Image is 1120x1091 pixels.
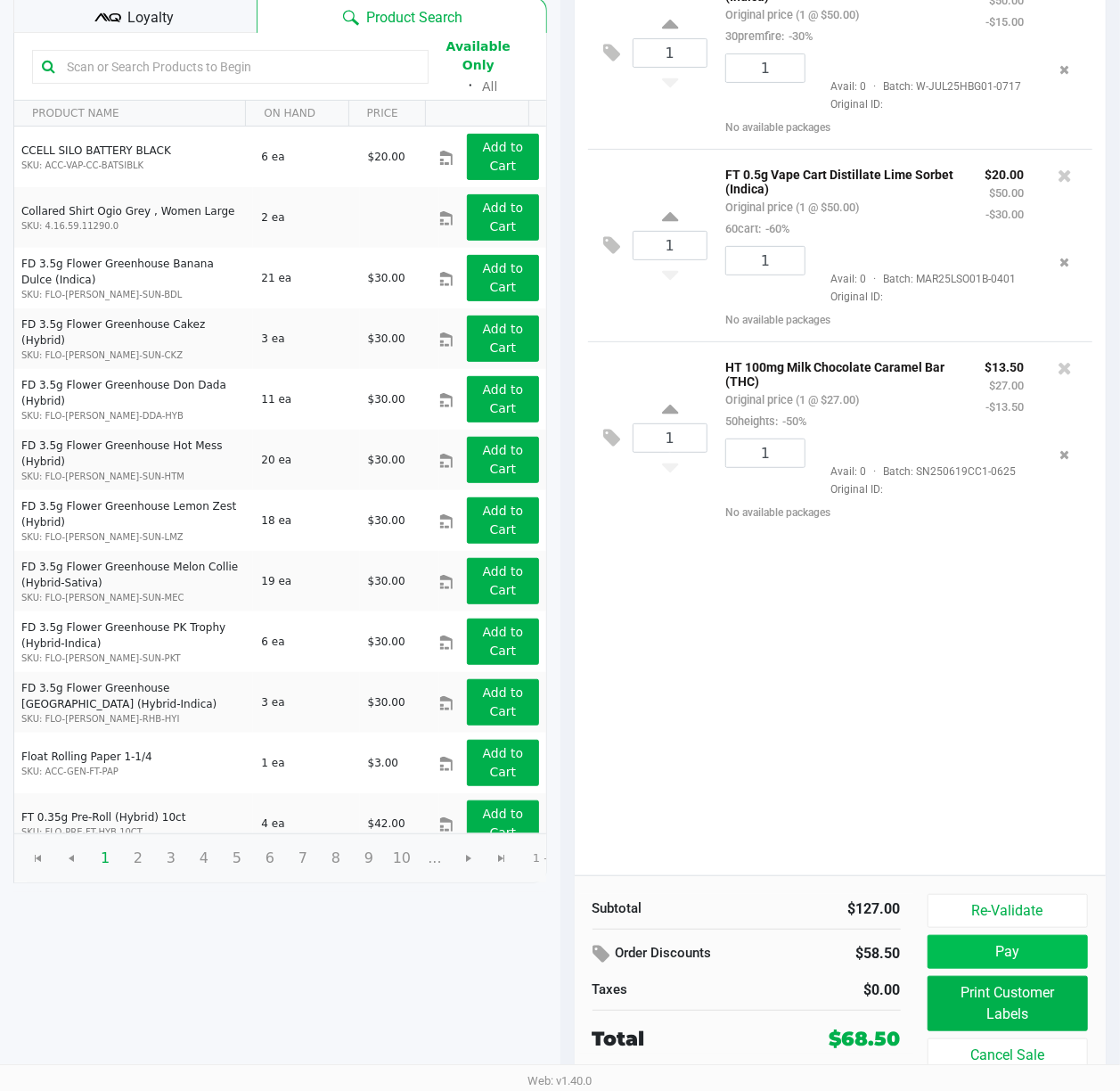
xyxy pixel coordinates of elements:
[245,101,347,127] th: ON HAND
[467,679,538,726] button: Add to Cart
[14,793,253,854] td: FT 0.35g Pre-Roll (Hybrid) 10ct
[985,208,1024,221] small: -$30.00
[64,851,78,865] span: Go to the previous page
[467,740,538,786] button: Add to Cart
[459,78,482,94] span: ᛫
[253,672,359,733] td: 3 ea
[368,636,405,648] span: $30.00
[483,322,524,355] app-button-loader: Add to Cart
[286,841,320,875] span: Page 7
[866,80,883,93] span: ·
[21,470,246,483] p: SKU: FLO-[PERSON_NAME]-SUN-HTM
[14,430,253,490] td: FD 3.5g Flower Greenhouse Hot Mess (Hybrid)
[483,140,524,173] app-button-loader: Add to Cart
[725,414,806,428] small: 50heights:
[21,530,246,544] p: SKU: FLO-[PERSON_NAME]-SUN-LMZ
[467,800,538,847] button: Add to Cart
[21,841,55,875] span: Go to the first page
[985,15,1024,29] small: -$15.00
[483,625,524,658] app-button-loader: Add to Cart
[21,219,246,233] p: SKU: 4.16.59.11290.0
[14,611,253,672] td: FD 3.5g Flower Greenhouse PK Trophy (Hybrid-Indica)
[1053,246,1077,279] button: Remove the package from the orderLine
[385,841,419,875] span: Page 10
[593,898,733,919] div: Subtotal
[253,430,359,490] td: 20 ea
[593,939,789,971] div: Order Discounts
[21,825,246,839] p: SKU: FLO-PRE-FT-HYB.10CT
[928,935,1089,969] button: Pay
[348,101,425,127] th: PRICE
[14,101,245,127] th: PRODUCT NAME
[989,379,1024,392] small: $27.00
[88,841,122,875] span: Page 1
[14,127,253,187] td: CCELL SILO BATTERY BLACK
[483,504,524,537] app-button-loader: Add to Cart
[725,8,859,21] small: Original price (1 @ $50.00)
[778,414,806,428] span: -50%
[462,851,476,865] span: Go to the next page
[725,222,789,235] small: 60cart:
[985,400,1024,414] small: -$13.50
[819,96,1024,112] span: Original ID:
[21,591,246,604] p: SKU: FLO-[PERSON_NAME]-SUN-MEC
[253,308,359,369] td: 3 ea
[725,119,1079,135] div: No available packages
[368,272,405,284] span: $30.00
[593,980,733,1000] div: Taxes
[253,733,359,793] td: 1 ea
[14,490,253,551] td: FD 3.5g Flower Greenhouse Lemon Zest (Hybrid)
[784,29,813,43] span: -30%
[725,393,859,406] small: Original price (1 @ $27.00)
[253,127,359,187] td: 6 ea
[761,222,789,235] span: -60%
[368,575,405,587] span: $30.00
[819,273,1016,285] span: Avail: 0 Batch: MAR25LSO01B-0401
[14,733,253,793] td: Float Rolling Paper 1-1/4
[368,393,405,406] span: $30.00
[253,248,359,308] td: 21 ea
[483,685,524,718] app-button-loader: Add to Cart
[14,551,253,611] td: FD 3.5g Flower Greenhouse Melon Collie (Hybrid-Sativa)
[467,316,538,362] button: Add to Cart
[54,841,88,875] span: Go to the previous page
[483,382,524,415] app-button-loader: Add to Cart
[21,349,246,362] p: SKU: FLO-[PERSON_NAME]-SUN-CKZ
[528,1074,593,1087] span: Web: v1.40.0
[725,201,859,214] small: Original price (1 @ $50.00)
[928,1038,1089,1072] button: Cancel Sale
[366,7,462,29] span: Product Search
[467,376,538,422] button: Add to Cart
[483,261,524,294] app-button-loader: Add to Cart
[368,817,405,830] span: $42.00
[352,841,386,875] span: Page 9
[253,369,359,430] td: 11 ea
[467,194,538,241] button: Add to Cart
[483,564,524,597] app-button-loader: Add to Cart
[819,481,1024,497] span: Original ID:
[220,841,254,875] span: Page 5
[21,409,246,422] p: SKU: FLO-[PERSON_NAME]-DDA-HYB
[253,490,359,551] td: 18 ea
[368,757,398,769] span: $3.00
[485,841,519,875] span: Go to the last page
[815,939,900,969] div: $58.50
[467,255,538,301] button: Add to Cart
[319,841,353,875] span: Page 8
[121,841,155,875] span: Page 2
[985,356,1024,374] p: $13.50
[253,551,359,611] td: 19 ea
[819,289,1024,305] span: Original ID:
[253,793,359,854] td: 4 ea
[593,1024,781,1054] div: Total
[725,163,958,196] p: FT 0.5g Vape Cart Distillate Lime Sorbet (Indica)
[187,841,221,875] span: Page 4
[31,851,45,865] span: Go to the first page
[866,465,883,478] span: ·
[154,841,188,875] span: Page 3
[368,332,405,345] span: $30.00
[928,894,1089,928] button: Re-Validate
[14,369,253,430] td: FD 3.5g Flower Greenhouse Don Dada (Hybrid)
[452,841,486,875] span: Go to the next page
[253,611,359,672] td: 6 ea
